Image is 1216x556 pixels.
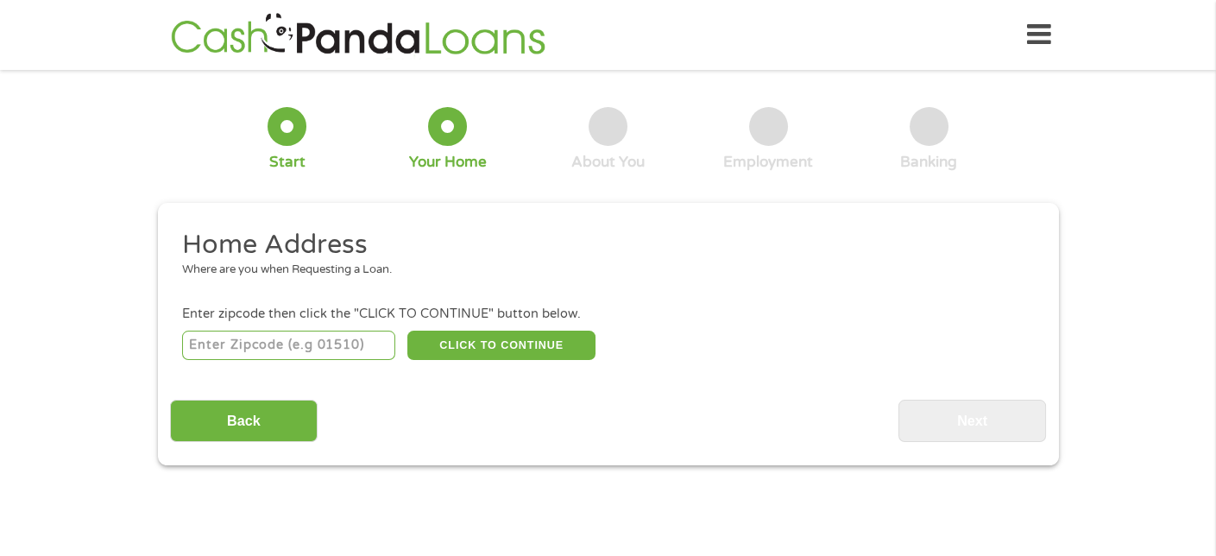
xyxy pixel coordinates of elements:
div: Banking [900,153,957,172]
input: Next [898,400,1046,442]
button: CLICK TO CONTINUE [407,331,595,360]
div: Your Home [409,153,487,172]
div: Where are you when Requesting a Loan. [182,262,1021,279]
div: About You [571,153,645,172]
div: Employment [723,153,813,172]
input: Enter Zipcode (e.g 01510) [182,331,395,360]
img: GetLoanNow Logo [166,10,551,60]
input: Back [170,400,318,442]
div: Enter zipcode then click the "CLICK TO CONTINUE" button below. [182,305,1033,324]
h2: Home Address [182,228,1021,262]
div: Start [269,153,306,172]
